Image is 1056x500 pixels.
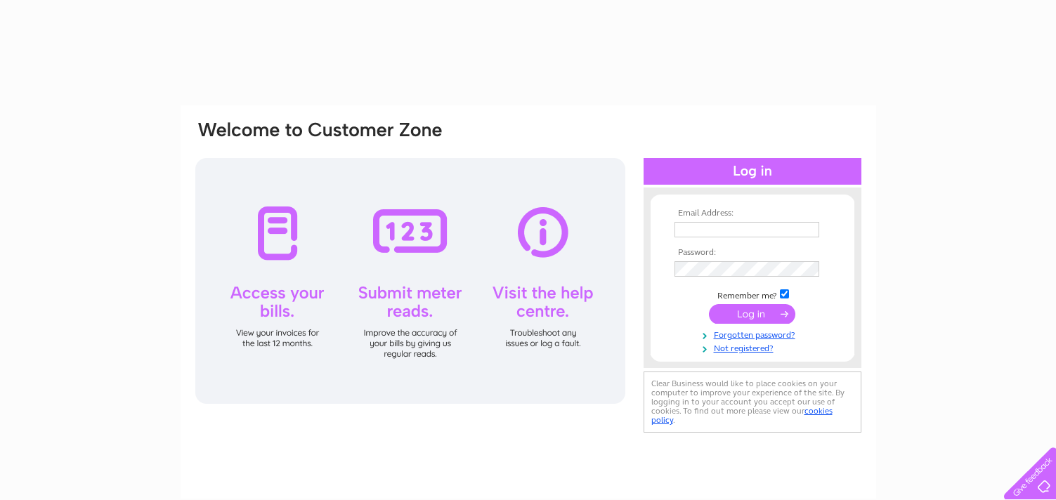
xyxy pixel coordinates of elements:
a: Forgotten password? [674,327,834,341]
a: cookies policy [651,406,833,425]
input: Submit [709,304,795,324]
th: Email Address: [671,209,834,218]
a: Not registered? [674,341,834,354]
div: Clear Business would like to place cookies on your computer to improve your experience of the sit... [644,371,861,433]
td: Remember me? [671,287,834,301]
th: Password: [671,248,834,258]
